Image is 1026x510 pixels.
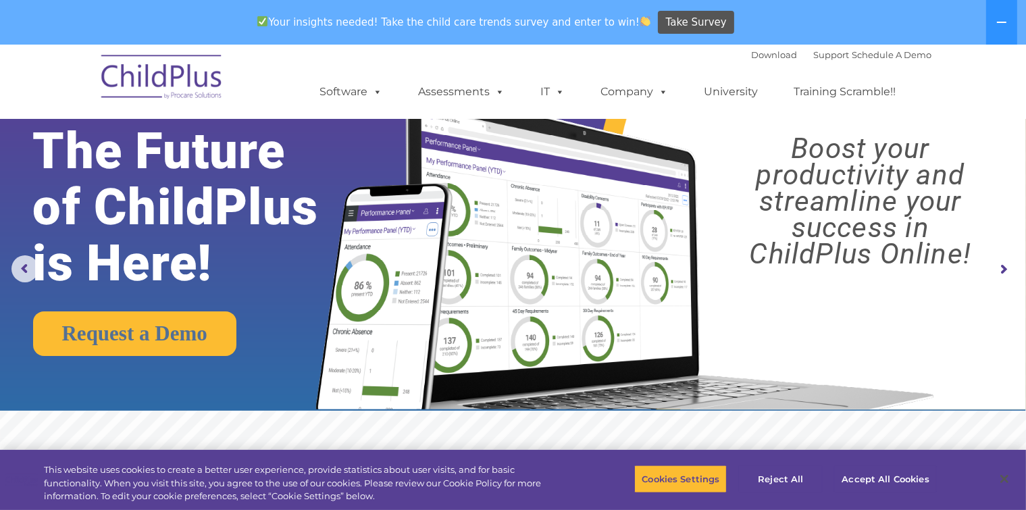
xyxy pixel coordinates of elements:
[691,78,772,105] a: University
[33,123,361,291] rs-layer: The Future of ChildPlus is Here!
[405,78,519,105] a: Assessments
[852,49,932,60] a: Schedule A Demo
[307,78,396,105] a: Software
[33,311,236,356] a: Request a Demo
[634,465,727,493] button: Cookies Settings
[666,11,727,34] span: Take Survey
[257,16,267,26] img: ✅
[834,465,936,493] button: Accept All Cookies
[95,45,230,113] img: ChildPlus by Procare Solutions
[709,135,1013,267] rs-layer: Boost your productivity and streamline your success in ChildPlus Online!
[814,49,850,60] a: Support
[781,78,910,105] a: Training Scramble!!
[588,78,682,105] a: Company
[658,11,734,34] a: Take Survey
[640,16,650,26] img: 👏
[44,463,564,503] div: This website uses cookies to create a better user experience, provide statistics about user visit...
[752,49,798,60] a: Download
[738,465,823,493] button: Reject All
[528,78,579,105] a: IT
[752,49,932,60] font: |
[990,464,1019,494] button: Close
[252,9,657,35] span: Your insights needed! Take the child care trends survey and enter to win!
